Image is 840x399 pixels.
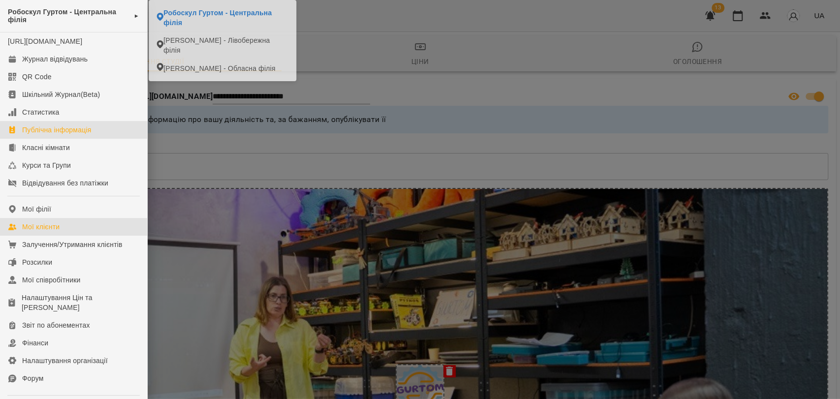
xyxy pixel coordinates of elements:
[22,338,48,348] div: Фінанси
[8,8,129,24] span: Робоскул Гуртом - Центральна філія
[22,125,91,135] div: Публічна інформація
[22,107,60,117] div: Статистика
[22,356,108,366] div: Налаштування організації
[22,293,139,312] div: Налаштування Цін та [PERSON_NAME]
[134,12,139,20] span: ►
[163,8,288,28] span: Робоскул Гуртом - Центральна філія
[8,37,82,45] a: [URL][DOMAIN_NAME]
[22,320,90,330] div: Звіт по абонементах
[22,275,81,285] div: Мої співробітники
[22,160,71,170] div: Курси та Групи
[22,257,52,267] div: Розсилки
[22,143,70,153] div: Класні кімнати
[163,35,288,55] span: [PERSON_NAME] - Лівобережна філія
[163,63,276,73] span: [PERSON_NAME] - Обласна філія
[22,222,60,232] div: Мої клієнти
[22,178,108,188] div: Відвідування без платіжки
[22,204,51,214] div: Мої філії
[22,373,44,383] div: Форум
[22,72,52,82] div: QR Code
[22,90,100,99] div: Шкільний Журнал(Beta)
[22,240,123,249] div: Залучення/Утримання клієнтів
[22,54,88,64] div: Журнал відвідувань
